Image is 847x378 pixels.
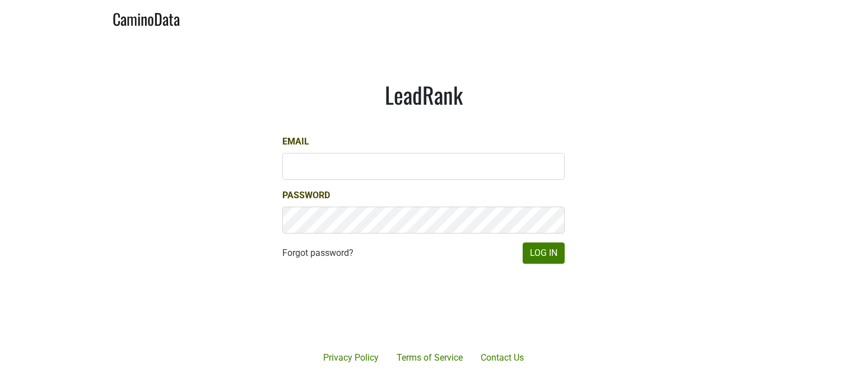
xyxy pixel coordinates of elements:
[282,81,565,108] h1: LeadRank
[282,189,330,202] label: Password
[314,347,388,369] a: Privacy Policy
[523,242,565,264] button: Log In
[472,347,533,369] a: Contact Us
[282,135,309,148] label: Email
[388,347,472,369] a: Terms of Service
[113,4,180,31] a: CaminoData
[282,246,353,260] a: Forgot password?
